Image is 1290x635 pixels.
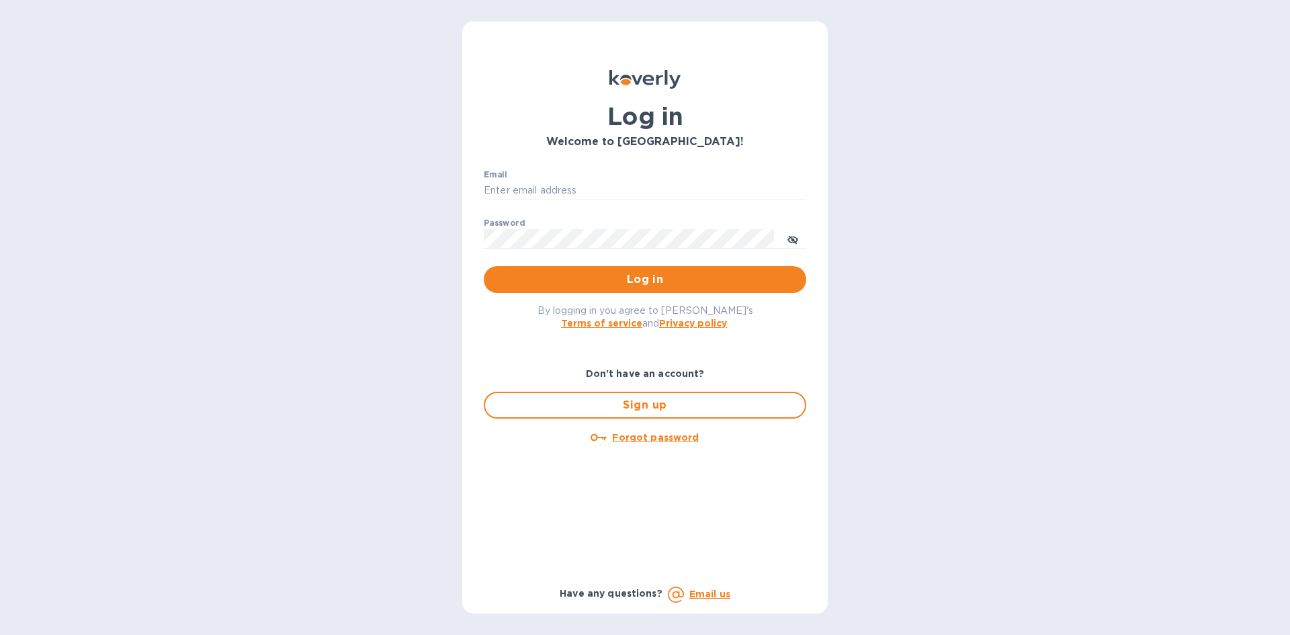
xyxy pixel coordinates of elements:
[484,181,806,201] input: Enter email address
[561,318,642,329] a: Terms of service
[586,368,705,379] b: Don't have an account?
[484,102,806,130] h1: Log in
[609,70,681,89] img: Koverly
[496,397,794,413] span: Sign up
[484,392,806,419] button: Sign up
[537,305,753,329] span: By logging in you agree to [PERSON_NAME]'s and .
[484,266,806,293] button: Log in
[484,171,507,179] label: Email
[494,271,795,288] span: Log in
[612,432,699,443] u: Forgot password
[484,136,806,149] h3: Welcome to [GEOGRAPHIC_DATA]!
[689,589,730,599] a: Email us
[659,318,727,329] a: Privacy policy
[779,225,806,252] button: toggle password visibility
[484,219,525,227] label: Password
[560,588,662,599] b: Have any questions?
